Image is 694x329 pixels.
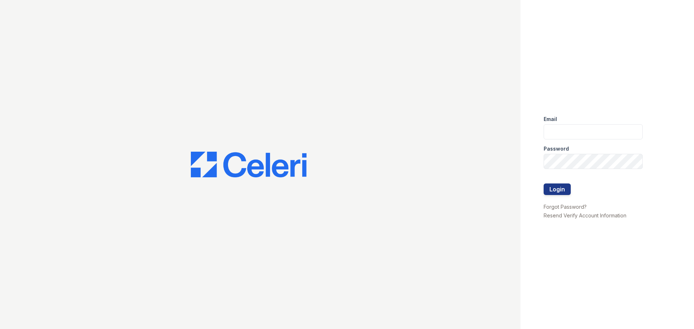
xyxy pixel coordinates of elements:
[544,116,557,123] label: Email
[191,152,307,178] img: CE_Logo_Blue-a8612792a0a2168367f1c8372b55b34899dd931a85d93a1a3d3e32e68fde9ad4.png
[544,183,571,195] button: Login
[544,212,626,218] a: Resend Verify Account Information
[544,145,569,152] label: Password
[544,204,587,210] a: Forgot Password?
